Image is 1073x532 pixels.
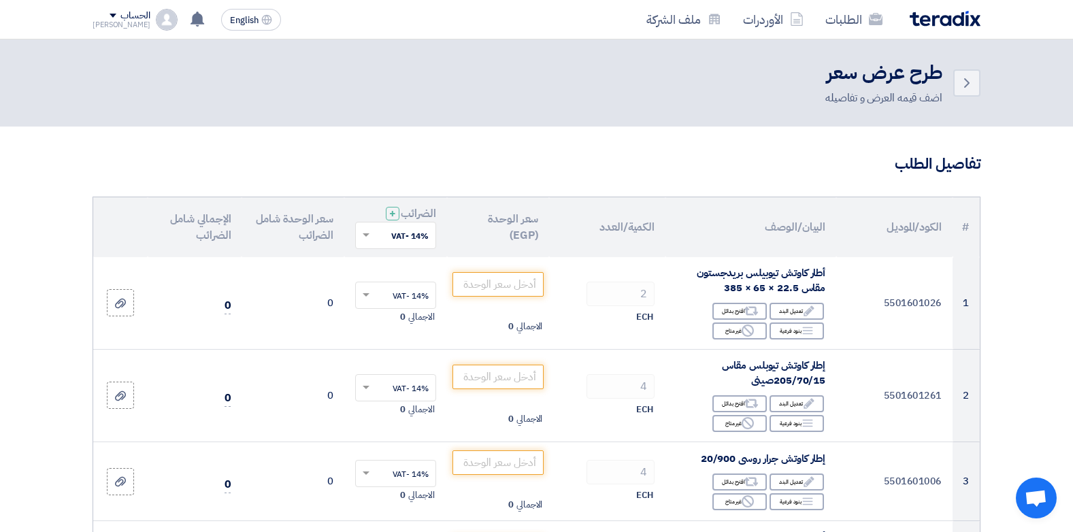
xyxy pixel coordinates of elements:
[953,197,980,257] th: #
[953,442,980,521] td: 3
[910,11,980,27] img: Teradix logo
[770,415,824,432] div: بنود فرعية
[400,403,406,416] span: 0
[587,460,655,484] input: RFQ_STEP1.ITEMS.2.AMOUNT_TITLE
[93,21,150,29] div: [PERSON_NAME]
[400,488,406,502] span: 0
[225,297,231,314] span: 0
[636,310,653,324] span: ECH
[242,197,344,257] th: سعر الوحدة شامل الضرائب
[825,90,942,106] div: اضف قيمه العرض و تفاصيله
[836,197,953,257] th: الكود/الموديل
[770,395,824,412] div: تعديل البند
[636,488,653,502] span: ECH
[408,488,434,502] span: الاجمالي
[814,3,893,35] a: الطلبات
[1016,478,1057,518] div: Open chat
[452,272,544,297] input: أدخل سعر الوحدة
[508,498,514,512] span: 0
[148,197,242,257] th: الإجمالي شامل الضرائب
[712,322,767,339] div: غير متاح
[701,451,825,466] span: إطار كاوتش جرار روسى 20/900
[508,412,514,426] span: 0
[770,303,824,320] div: تعديل البند
[408,403,434,416] span: الاجمالي
[697,265,825,296] span: أطار كاوتش تيوبيلس بريدجستون مقاس 22.5 × 65 × 385
[225,476,231,493] span: 0
[355,282,436,309] ng-select: VAT
[516,320,542,333] span: الاجمالي
[712,395,767,412] div: اقترح بدائل
[120,10,150,22] div: الحساب
[452,365,544,389] input: أدخل سعر الوحدة
[242,257,344,350] td: 0
[344,197,447,257] th: الضرائب
[712,415,767,432] div: غير متاح
[953,257,980,350] td: 1
[452,450,544,475] input: أدخل سعر الوحدة
[508,320,514,333] span: 0
[587,282,655,306] input: RFQ_STEP1.ITEMS.2.AMOUNT_TITLE
[93,154,980,175] h3: تفاصيل الطلب
[712,493,767,510] div: غير متاح
[722,358,825,388] span: إطار كاوتش تيوبلس مقاس 205/70/15صينى
[712,303,767,320] div: اقترح بدائل
[587,374,655,399] input: RFQ_STEP1.ITEMS.2.AMOUNT_TITLE
[355,460,436,487] ng-select: VAT
[242,349,344,442] td: 0
[516,412,542,426] span: الاجمالي
[156,9,178,31] img: profile_test.png
[712,473,767,491] div: اقترح بدائل
[770,493,824,510] div: بنود فرعية
[732,3,814,35] a: الأوردرات
[549,197,665,257] th: الكمية/العدد
[242,442,344,521] td: 0
[770,473,824,491] div: تعديل البند
[836,257,953,350] td: 5501601026
[230,16,259,25] span: English
[770,322,824,339] div: بنود فرعية
[836,349,953,442] td: 5501601261
[355,374,436,401] ng-select: VAT
[516,498,542,512] span: الاجمالي
[389,205,396,222] span: +
[225,390,231,407] span: 0
[665,197,836,257] th: البيان/الوصف
[836,442,953,521] td: 5501601006
[825,60,942,86] h2: طرح عرض سعر
[408,310,434,324] span: الاجمالي
[636,403,653,416] span: ECH
[400,310,406,324] span: 0
[447,197,550,257] th: سعر الوحدة (EGP)
[635,3,732,35] a: ملف الشركة
[953,349,980,442] td: 2
[221,9,281,31] button: English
